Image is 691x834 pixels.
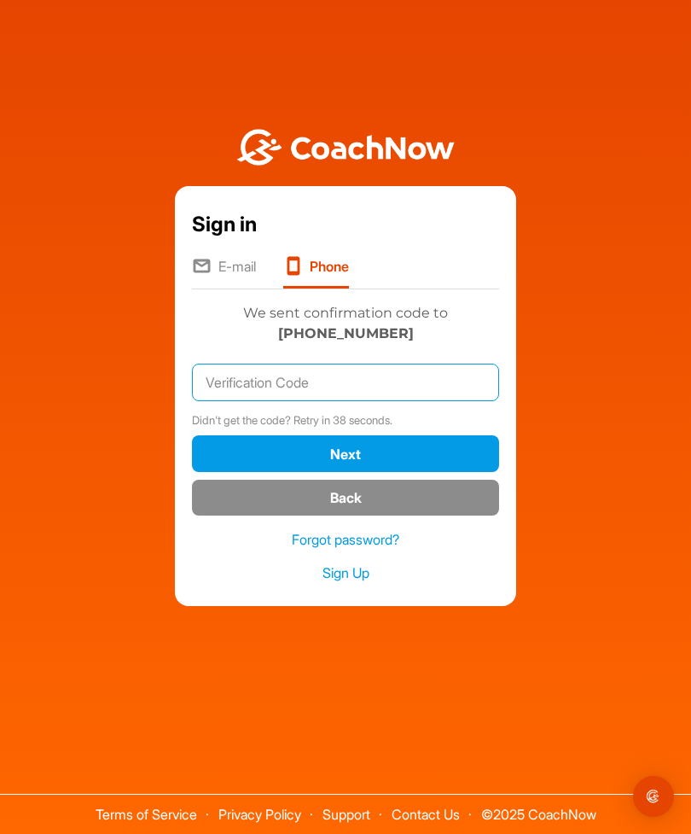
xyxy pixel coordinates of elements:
[633,776,674,817] div: Open Intercom Messenger
[96,806,197,823] a: Terms of Service
[192,364,499,401] input: Verification Code
[192,435,499,472] button: Next
[235,129,456,166] img: BwLJSsUCoWCh5upNqxVrqldRgqLPVwmV24tXu5FoVAoFEpwwqQ3VIfuoInZCoVCoTD4vwADAC3ZFMkVEQFDAAAAAElFTkSuQmCC
[192,412,499,429] div: Didn't get the code?
[192,563,499,583] a: Sign Up
[293,413,392,427] span: Retry in 38 seconds.
[192,209,499,240] div: Sign in
[192,303,499,344] div: We sent confirmation code to
[192,256,256,289] li: E-mail
[218,806,301,823] a: Privacy Policy
[192,530,499,550] a: Forgot password?
[473,795,605,821] span: © 2025 CoachNow
[283,256,349,289] li: Phone
[192,480,499,516] button: Back
[322,806,370,823] a: Support
[278,325,414,341] strong: [PHONE_NUMBER]
[392,806,460,823] a: Contact Us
